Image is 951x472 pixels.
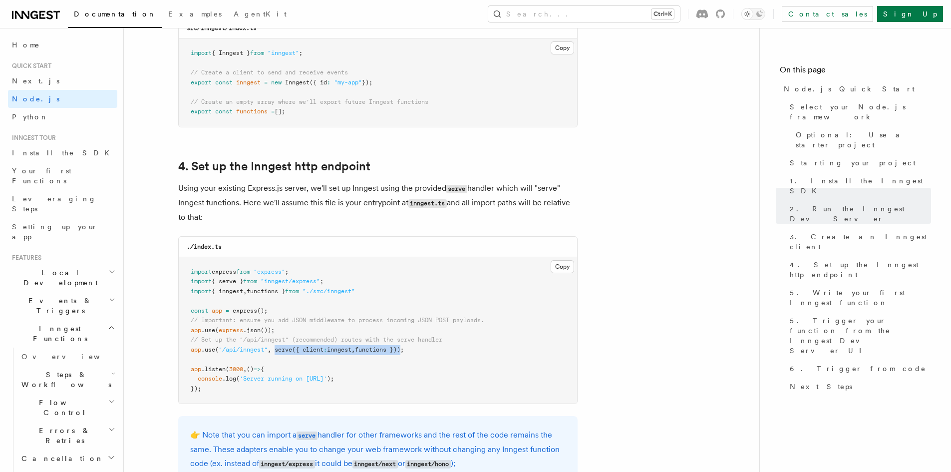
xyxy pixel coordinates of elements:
a: 6. Trigger from code [786,360,931,378]
span: Documentation [74,10,156,18]
a: 4. Set up the Inngest http endpoint [178,159,370,173]
span: : [327,79,330,86]
span: 3. Create an Inngest client [790,232,931,252]
a: Next.js [8,72,117,90]
span: Optional: Use a starter project [796,130,931,150]
span: () [247,366,254,373]
span: Cancellation [17,454,104,464]
a: Optional: Use a starter project [792,126,931,154]
span: Node.js Quick Start [784,84,915,94]
span: Examples [168,10,222,18]
a: 5. Write your first Inngest function [786,284,931,312]
a: Install the SDK [8,144,117,162]
a: Contact sales [782,6,873,22]
span: AgentKit [234,10,287,18]
span: ( [226,366,229,373]
span: ()); [261,327,275,334]
span: app [191,346,201,353]
span: const [215,79,233,86]
code: inngest/next [352,460,398,469]
button: Events & Triggers [8,292,117,320]
span: express [212,268,236,275]
span: []; [275,108,285,115]
span: , [268,346,271,353]
a: Your first Functions [8,162,117,190]
span: express [219,327,243,334]
code: serve [297,432,317,440]
a: Sign Up [877,6,943,22]
a: AgentKit [228,3,293,27]
span: { Inngest } [212,49,250,56]
a: 2. Run the Inngest Dev Server [786,200,931,228]
span: functions })); [355,346,404,353]
a: 3. Create an Inngest client [786,228,931,256]
span: ; [320,278,323,285]
span: Next Steps [790,382,852,392]
span: Install the SDK [12,149,115,157]
span: functions [236,108,268,115]
button: Copy [551,260,574,273]
p: Using your existing Express.js server, we'll set up Inngest using the provided handler which will... [178,181,578,224]
span: Features [8,254,41,262]
span: export [191,79,212,86]
button: Steps & Workflows [17,366,117,394]
span: "express" [254,268,285,275]
span: : [323,346,327,353]
a: Overview [17,348,117,366]
span: 1. Install the Inngest SDK [790,176,931,196]
a: Documentation [68,3,162,28]
a: 4. Set up the Inngest http endpoint [786,256,931,284]
span: import [191,49,212,56]
span: // Create a client to send and receive events [191,69,348,76]
span: 5. Write your first Inngest function [790,288,931,308]
span: => [254,366,261,373]
span: export [191,108,212,115]
span: ; [285,268,289,275]
span: 2. Run the Inngest Dev Server [790,204,931,224]
button: Local Development [8,264,117,292]
span: ({ client [292,346,323,353]
span: functions } [247,288,285,295]
span: ({ id [310,79,327,86]
span: from [243,278,257,285]
span: 4. Set up the Inngest http endpoint [790,260,931,280]
span: const [191,307,208,314]
span: }); [362,79,372,86]
span: Events & Triggers [8,296,109,316]
p: 👉 Note that you can import a handler for other frameworks and the rest of the code remains the sa... [190,428,566,471]
span: "my-app" [334,79,362,86]
button: Flow Control [17,394,117,422]
span: ( [215,327,219,334]
span: , [243,366,247,373]
span: express [233,307,257,314]
span: Select your Node.js framework [790,102,931,122]
span: const [215,108,233,115]
span: import [191,278,212,285]
button: Cancellation [17,450,117,468]
code: inngest/express [259,460,315,469]
span: Local Development [8,268,109,288]
span: app [191,327,201,334]
span: .listen [201,366,226,373]
span: console [198,375,222,382]
span: // Set up the "/api/inngest" (recommended) routes with the serve handler [191,336,442,343]
span: ( [236,375,240,382]
span: ; [299,49,303,56]
span: "inngest/express" [261,278,320,285]
span: Overview [21,353,124,361]
span: Steps & Workflows [17,370,111,390]
span: "inngest" [268,49,299,56]
span: , [243,288,247,295]
a: Select your Node.js framework [786,98,931,126]
span: // Create an empty array where we'll export future Inngest functions [191,98,428,105]
span: 6. Trigger from code [790,364,926,374]
a: Starting your project [786,154,931,172]
a: Examples [162,3,228,27]
span: , [351,346,355,353]
span: from [236,268,250,275]
span: = [226,307,229,314]
span: new [271,79,282,86]
span: Next.js [12,77,59,85]
span: = [271,108,275,115]
span: .use [201,346,215,353]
